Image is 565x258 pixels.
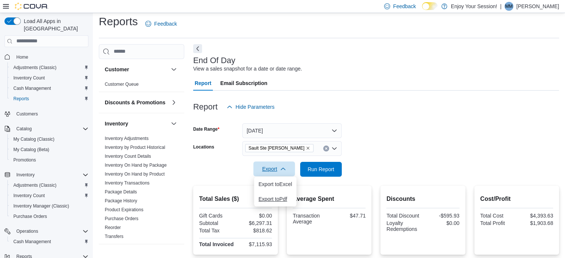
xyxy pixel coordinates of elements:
a: Package Details [105,189,137,195]
span: Feedback [393,3,416,10]
span: Cash Management [10,237,88,246]
button: Next [193,44,202,53]
span: Promotions [10,156,88,164]
span: Load All Apps in [GEOGRAPHIC_DATA] [21,17,88,32]
span: Inventory Count [10,74,88,82]
button: Cash Management [7,236,91,247]
h2: Average Spent [293,195,366,203]
p: [PERSON_NAME] [516,2,559,11]
span: Inventory On Hand by Package [105,162,167,168]
span: Inventory Manager (Classic) [13,203,69,209]
span: Home [13,52,88,62]
span: Sault Ste Marie [245,144,314,152]
button: Catalog [13,124,35,133]
a: Inventory On Hand by Package [105,163,167,168]
a: Reports [10,94,32,103]
a: Inventory Count [10,74,48,82]
button: Inventory Count [7,190,91,201]
a: Adjustments (Classic) [10,63,59,72]
button: [DATE] [242,123,342,138]
div: Total Tax [199,228,234,233]
span: Purchase Orders [10,212,88,221]
a: Inventory Count Details [105,154,151,159]
span: Inventory On Hand by Product [105,171,165,177]
a: My Catalog (Classic) [10,135,58,144]
button: Inventory [169,119,178,128]
span: Reports [10,94,88,103]
a: Customer Queue [105,82,139,87]
div: -$595.93 [425,213,460,219]
a: Home [13,53,31,62]
button: My Catalog (Classic) [7,134,91,144]
strong: Total Invoiced [199,241,234,247]
span: My Catalog (Beta) [13,147,49,153]
a: My Catalog (Beta) [10,145,52,154]
button: Export toExcel [254,177,296,192]
a: Package History [105,198,137,203]
a: Inventory On Hand by Product [105,172,165,177]
div: Subtotal [199,220,234,226]
button: Home [1,52,91,62]
span: My Catalog (Beta) [10,145,88,154]
span: Cash Management [13,85,51,91]
button: Clear input [323,146,329,151]
button: Inventory Count [7,73,91,83]
span: Feedback [154,20,177,27]
p: Enjoy Your Session! [451,2,497,11]
a: Inventory by Product Historical [105,145,165,150]
span: Catalog [13,124,88,133]
a: Inventory Adjustments [105,136,149,141]
span: Product Expirations [105,207,143,213]
span: Adjustments (Classic) [10,63,88,72]
div: $47.71 [331,213,366,219]
span: Adjustments (Classic) [10,181,88,190]
span: Customer Queue [105,81,139,87]
span: Home [16,54,28,60]
span: My Catalog (Classic) [13,136,55,142]
span: Export to Pdf [259,196,292,202]
h2: Cost/Profit [480,195,553,203]
div: Total Discount [386,213,421,219]
div: Transaction Average [293,213,328,225]
button: Remove Sault Ste Marie from selection in this group [306,146,310,150]
a: Cash Management [10,84,54,93]
button: Inventory [1,170,91,180]
span: Export to Excel [259,181,292,187]
a: Adjustments (Classic) [10,181,59,190]
h3: Inventory [105,120,128,127]
button: Discounts & Promotions [169,98,178,107]
span: Adjustments (Classic) [13,65,56,71]
div: $6,297.31 [237,220,272,226]
button: Inventory [13,170,38,179]
button: My Catalog (Beta) [7,144,91,155]
div: Gift Cards [199,213,234,219]
span: Cash Management [13,239,51,245]
input: Dark Mode [422,2,438,10]
a: Feedback [142,16,180,31]
button: Customers [1,108,91,119]
span: Customers [16,111,38,117]
span: Inventory Transactions [105,180,150,186]
span: Inventory Manager (Classic) [10,202,88,210]
span: Catalog [16,126,32,132]
a: Customers [13,110,41,118]
span: Inventory Count [10,191,88,200]
div: Loyalty Redemptions [386,220,421,232]
span: Cash Management [10,84,88,93]
h2: Total Sales ($) [199,195,272,203]
div: Total Cost [480,213,515,219]
img: Cova [15,3,48,10]
a: Inventory Manager (Classic) [10,202,72,210]
span: Transfers [105,233,123,239]
h3: Discounts & Promotions [105,99,165,106]
span: Inventory [13,170,88,179]
span: Operations [13,227,88,236]
span: Sault Ste [PERSON_NAME] [249,144,305,152]
h2: Discounts [386,195,459,203]
div: Inventory [99,134,184,244]
a: Promotions [10,156,39,164]
span: My Catalog (Classic) [10,135,88,144]
span: Inventory Count [13,193,45,199]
